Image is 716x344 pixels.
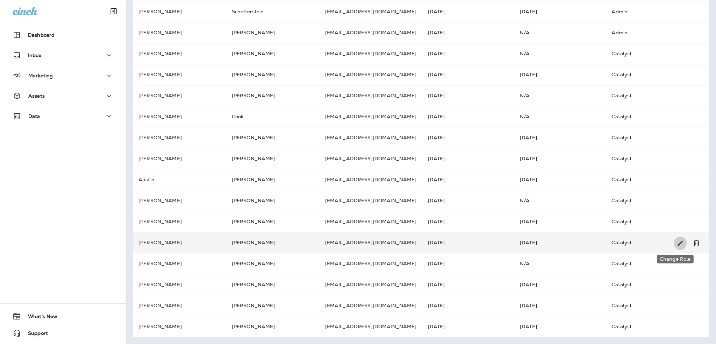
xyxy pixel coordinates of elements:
td: Austin [133,169,226,190]
td: [DATE] [514,232,606,253]
td: [PERSON_NAME] [133,1,226,22]
p: Dashboard [28,32,55,38]
td: [PERSON_NAME] [133,295,226,316]
td: [DATE] [422,43,515,64]
td: [DATE] [422,148,515,169]
span: Support [21,330,48,339]
td: [EMAIL_ADDRESS][DOMAIN_NAME] [320,43,422,64]
p: Inbox [28,52,41,58]
td: Catalyst [606,127,698,148]
div: Change Role [657,255,694,263]
td: [EMAIL_ADDRESS][DOMAIN_NAME] [320,148,422,169]
td: [EMAIL_ADDRESS][DOMAIN_NAME] [320,211,422,232]
td: Cook [226,106,320,127]
td: [DATE] [422,253,515,274]
td: [PERSON_NAME] [226,22,320,43]
td: [EMAIL_ADDRESS][DOMAIN_NAME] [320,127,422,148]
td: [DATE] [514,1,606,22]
td: [PERSON_NAME] [133,22,226,43]
td: Catalyst [606,253,698,274]
td: Catalyst [606,85,698,106]
td: [PERSON_NAME] [226,148,320,169]
td: [PERSON_NAME] [226,274,320,295]
td: [DATE] [514,148,606,169]
td: Catalyst [606,232,698,253]
td: [PERSON_NAME] [133,43,226,64]
button: Support [7,326,119,340]
td: [DATE] [422,85,515,106]
td: [DATE] [422,190,515,211]
td: [PERSON_NAME] [226,169,320,190]
td: [PERSON_NAME] [226,316,320,337]
td: [DATE] [422,295,515,316]
td: [PERSON_NAME] [133,253,226,274]
td: [DATE] [514,169,606,190]
td: [EMAIL_ADDRESS][DOMAIN_NAME] [320,22,422,43]
td: [PERSON_NAME] [133,85,226,106]
td: [PERSON_NAME] [226,127,320,148]
button: Remove User [689,236,703,250]
td: [EMAIL_ADDRESS][DOMAIN_NAME] [320,169,422,190]
td: Catalyst [606,64,698,85]
td: [PERSON_NAME] [133,211,226,232]
td: Catalyst [606,43,698,64]
td: Catalyst [606,190,698,211]
button: What's New [7,309,119,323]
td: [EMAIL_ADDRESS][DOMAIN_NAME] [320,295,422,316]
td: [DATE] [514,316,606,337]
td: N/A [514,253,606,274]
td: [PERSON_NAME] [133,148,226,169]
p: Marketing [28,73,53,78]
td: N/A [514,106,606,127]
td: [PERSON_NAME] [226,85,320,106]
td: [PERSON_NAME] [133,127,226,148]
td: [PERSON_NAME] [133,232,226,253]
td: [DATE] [514,64,606,85]
td: [DATE] [422,232,515,253]
button: Assets [7,89,119,103]
td: [PERSON_NAME] [133,316,226,337]
td: [EMAIL_ADDRESS][DOMAIN_NAME] [320,190,422,211]
td: [EMAIL_ADDRESS][DOMAIN_NAME] [320,316,422,337]
button: Marketing [7,69,119,83]
td: [PERSON_NAME] [226,211,320,232]
td: Catalyst [606,169,698,190]
td: [EMAIL_ADDRESS][DOMAIN_NAME] [320,253,422,274]
td: [PERSON_NAME] [133,190,226,211]
td: Catalyst [606,274,698,295]
td: [DATE] [422,127,515,148]
td: [DATE] [422,1,515,22]
td: [PERSON_NAME] [226,232,320,253]
span: What's New [21,314,57,322]
td: N/A [514,22,606,43]
td: N/A [514,190,606,211]
td: Admin [606,22,698,43]
p: Assets [28,93,45,99]
button: Inbox [7,48,119,62]
td: [DATE] [422,211,515,232]
td: [EMAIL_ADDRESS][DOMAIN_NAME] [320,1,422,22]
td: [DATE] [422,106,515,127]
td: [EMAIL_ADDRESS][DOMAIN_NAME] [320,274,422,295]
td: Schefferstein [226,1,320,22]
td: [PERSON_NAME] [226,190,320,211]
td: [DATE] [514,295,606,316]
td: Catalyst [606,106,698,127]
td: [EMAIL_ADDRESS][DOMAIN_NAME] [320,106,422,127]
td: N/A [514,85,606,106]
td: Catalyst [606,211,698,232]
td: Catalyst [606,316,698,337]
td: [PERSON_NAME] [226,43,320,64]
td: [DATE] [422,22,515,43]
td: [DATE] [514,274,606,295]
td: [DATE] [422,316,515,337]
td: [DATE] [514,127,606,148]
td: Catalyst [606,148,698,169]
td: [DATE] [422,169,515,190]
td: [EMAIL_ADDRESS][DOMAIN_NAME] [320,64,422,85]
td: [EMAIL_ADDRESS][DOMAIN_NAME] [320,85,422,106]
button: Collapse Sidebar [104,4,123,18]
td: [PERSON_NAME] [226,253,320,274]
td: Admin [606,1,698,22]
td: N/A [514,43,606,64]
